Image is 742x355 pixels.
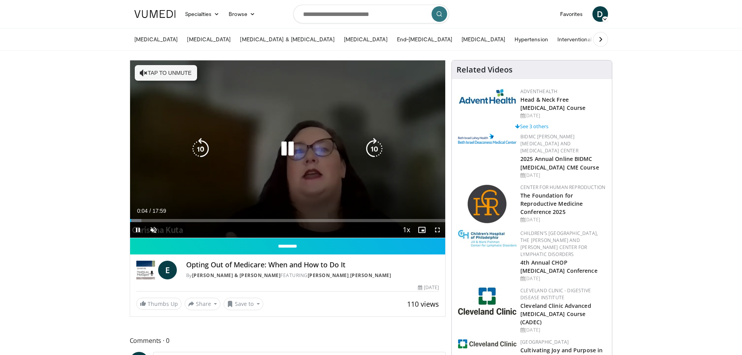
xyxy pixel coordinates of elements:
a: Favorites [555,6,588,22]
a: 4th Annual CHOP [MEDICAL_DATA] Conference [520,259,597,274]
a: [MEDICAL_DATA] [339,32,392,47]
div: [DATE] [520,172,606,179]
a: The Foundation for Reproductive Medicine Conference 2025 [520,192,583,215]
input: Search topics, interventions [293,5,449,23]
img: 1ef99228-8384-4f7a-af87-49a18d542794.png.150x105_q85_autocrop_double_scale_upscale_version-0.2.jpg [458,339,516,348]
a: [PERSON_NAME] [308,272,349,279]
video-js: Video Player [130,60,446,238]
a: Head & Neck Free [MEDICAL_DATA] Course [520,96,585,111]
img: c058e059-5986-4522-8e32-16b7599f4943.png.150x105_q85_autocrop_double_scale_upscale_version-0.2.png [467,184,508,225]
span: 0:04 [137,208,148,214]
span: Comments 0 [130,336,446,346]
a: [MEDICAL_DATA] [130,32,183,47]
button: Playback Rate [398,222,414,238]
span: 110 views [407,299,439,309]
a: Hypertension [510,32,553,47]
a: Thumbs Up [136,298,182,310]
a: 2025 Annual Online BIDMC [MEDICAL_DATA] CME Course [520,155,599,171]
a: Specialties [180,6,224,22]
a: BIDMC [PERSON_NAME][MEDICAL_DATA] and [MEDICAL_DATA] Center [520,133,578,154]
a: [MEDICAL_DATA] [457,32,510,47]
h4: Opting Out of Medicare: When and How to Do It [186,261,439,269]
div: [DATE] [418,284,439,291]
div: [DATE] [520,216,606,223]
div: Progress Bar [130,219,446,222]
img: 26c3db21-1732-4825-9e63-fd6a0021a399.jpg.150x105_q85_autocrop_double_scale_upscale_version-0.2.jpg [458,287,516,315]
a: [PERSON_NAME] [350,272,391,279]
img: Roetzel & Andress [136,261,155,279]
div: [DATE] [520,327,606,334]
div: [DATE] [520,112,606,119]
a: D [592,6,608,22]
a: Interventional Nephrology [553,32,627,47]
img: c96b19ec-a48b-46a9-9095-935f19585444.png.150x105_q85_autocrop_double_scale_upscale_version-0.2.png [458,134,516,144]
a: Children’s [GEOGRAPHIC_DATA], The [PERSON_NAME] and [PERSON_NAME] Center for Lymphatic Disorders [520,230,598,258]
a: Cleveland Clinic - Digestive Disease Institute [520,287,591,301]
h4: Related Videos [456,65,513,74]
button: Fullscreen [430,222,445,238]
span: / [150,208,151,214]
button: Unmute [146,222,161,238]
button: Save to [224,298,263,310]
a: [PERSON_NAME] & [PERSON_NAME] [192,272,281,279]
a: Browse [224,6,260,22]
button: Tap to unmute [135,65,197,81]
button: Enable picture-in-picture mode [414,222,430,238]
a: [MEDICAL_DATA] & [MEDICAL_DATA] [235,32,339,47]
img: VuMedi Logo [134,10,176,18]
a: Cleveland Clinic Advanced [MEDICAL_DATA] Course (CADEC) [520,302,591,326]
a: Center for Human Reproduction [520,184,605,191]
a: [GEOGRAPHIC_DATA] [520,339,569,345]
a: [MEDICAL_DATA] [182,32,235,47]
img: 5c3c682d-da39-4b33-93a5-b3fb6ba9580b.jpg.150x105_q85_autocrop_double_scale_upscale_version-0.2.jpg [458,88,516,104]
span: 17:59 [152,208,166,214]
button: Pause [130,222,146,238]
div: [DATE] [520,275,606,282]
div: By FEATURING , [186,272,439,279]
img: ffa5faa8-5a43-44fb-9bed-3795f4b5ac57.jpg.150x105_q85_autocrop_double_scale_upscale_version-0.2.jpg [458,230,516,247]
a: End-[MEDICAL_DATA] [392,32,457,47]
button: Share [185,298,221,310]
a: E [158,261,177,279]
a: See 3 others [515,123,548,130]
a: AdventHealth [520,88,557,95]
